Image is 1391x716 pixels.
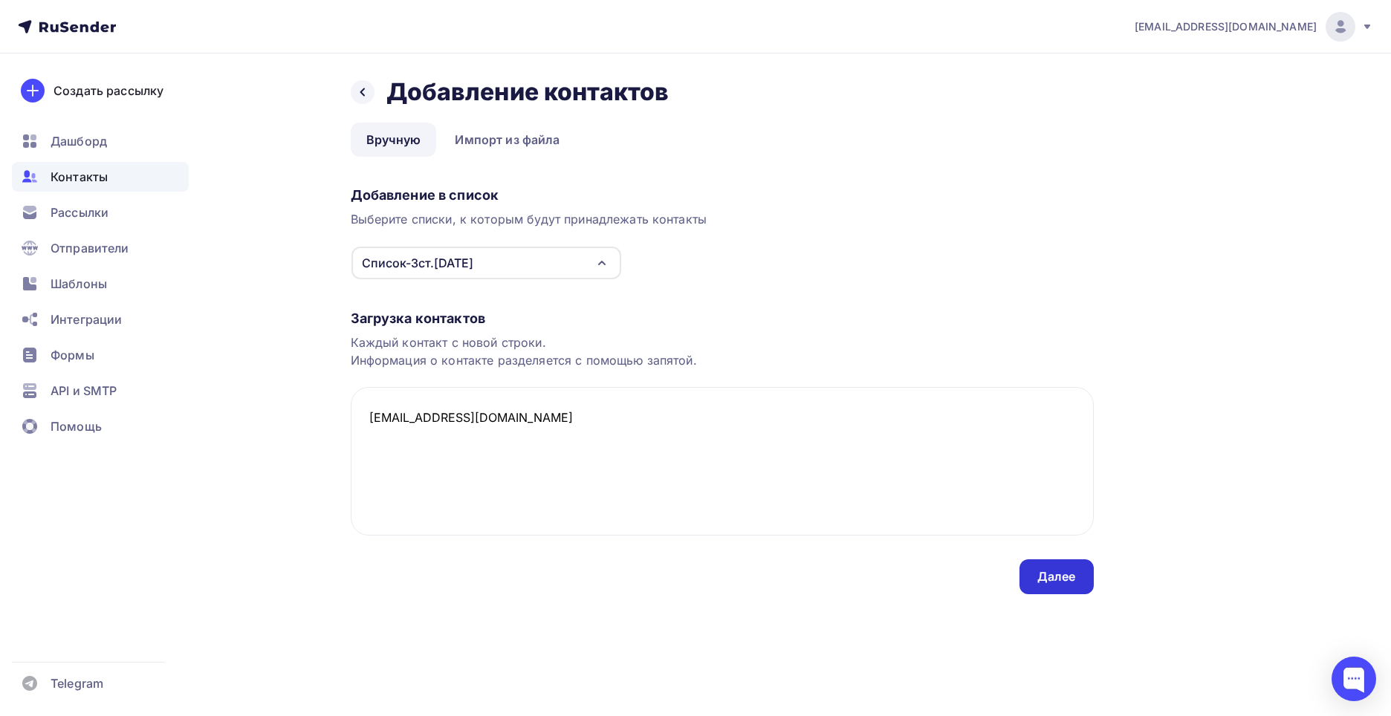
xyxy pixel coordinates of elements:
a: Формы [12,340,189,370]
a: Контакты [12,162,189,192]
span: Контакты [51,168,108,186]
span: [EMAIL_ADDRESS][DOMAIN_NAME] [1135,19,1317,34]
a: Импорт из файла [439,123,575,157]
span: Интеграции [51,310,122,328]
a: Вручную [351,123,437,157]
div: Создать рассылку [53,82,163,100]
span: Шаблоны [51,275,107,293]
span: Дашборд [51,132,107,150]
a: Рассылки [12,198,189,227]
h2: Добавление контактов [386,77,669,107]
a: Отправители [12,233,189,263]
a: Шаблоны [12,269,189,299]
span: Отправители [51,239,129,257]
div: Каждый контакт с новой строки. Информация о контакте разделяется с помощью запятой. [351,333,1094,369]
a: [EMAIL_ADDRESS][DOMAIN_NAME] [1135,12,1373,42]
span: Формы [51,346,94,364]
div: Далее [1037,568,1076,585]
button: Список-3ст.[DATE] [351,246,622,280]
a: Дашборд [12,126,189,156]
div: Выберите списки, к которым будут принадлежать контакты [351,210,1094,228]
div: Список-3ст.[DATE] [362,254,473,272]
span: API и SMTP [51,382,117,400]
div: Добавление в список [351,186,1094,204]
div: Загрузка контактов [351,310,1094,328]
span: Рассылки [51,204,108,221]
span: Telegram [51,674,103,692]
span: Помощь [51,417,102,435]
